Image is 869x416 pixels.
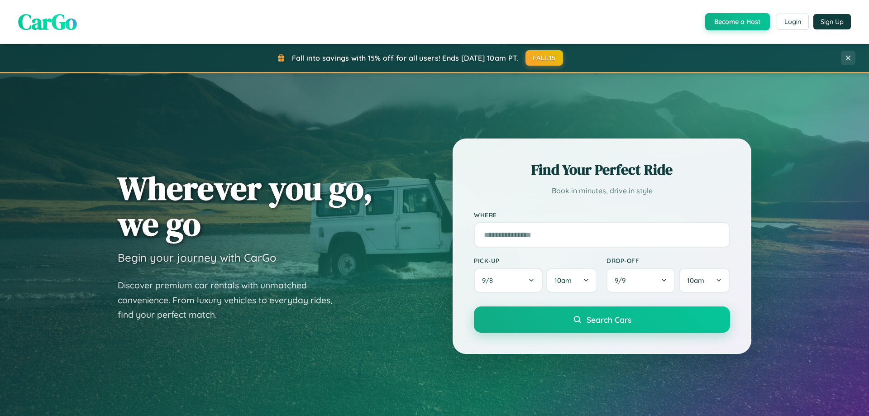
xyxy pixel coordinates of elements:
[292,53,519,62] span: Fall into savings with 15% off for all users! Ends [DATE] 10am PT.
[474,211,730,219] label: Where
[777,14,809,30] button: Login
[474,268,543,293] button: 9/8
[813,14,851,29] button: Sign Up
[705,13,770,30] button: Become a Host
[587,315,631,325] span: Search Cars
[18,7,77,37] span: CarGo
[546,268,597,293] button: 10am
[474,160,730,180] h2: Find Your Perfect Ride
[615,276,630,285] span: 9 / 9
[474,257,597,264] label: Pick-up
[474,184,730,197] p: Book in minutes, drive in style
[606,257,730,264] label: Drop-off
[474,306,730,333] button: Search Cars
[554,276,572,285] span: 10am
[606,268,675,293] button: 9/9
[118,278,344,322] p: Discover premium car rentals with unmatched convenience. From luxury vehicles to everyday rides, ...
[482,276,497,285] span: 9 / 8
[118,251,277,264] h3: Begin your journey with CarGo
[118,170,373,242] h1: Wherever you go, we go
[525,50,563,66] button: FALL15
[679,268,730,293] button: 10am
[687,276,704,285] span: 10am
